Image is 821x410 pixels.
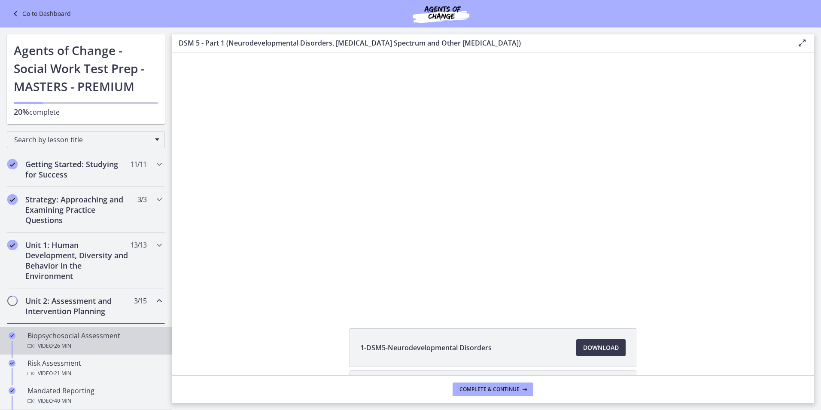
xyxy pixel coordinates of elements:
h2: Strategy: Approaching and Examining Practice Questions [25,194,130,225]
div: Video [27,368,161,379]
i: Completed [7,240,18,250]
iframe: Video Lesson [172,52,814,309]
h2: Unit 1: Human Development, Diversity and Behavior in the Environment [25,240,130,281]
button: Complete & continue [453,382,533,396]
p: complete [14,107,158,117]
div: Search by lesson title [7,131,165,148]
i: Completed [9,332,15,339]
span: 3 / 3 [137,194,146,205]
div: Video [27,396,161,406]
h2: Getting Started: Studying for Success [25,159,130,180]
span: 1-DSM5-Neurodevelopmental Disorders [360,343,492,353]
img: Agents of Change Social Work Test Prep [389,3,493,24]
div: Video [27,341,161,351]
span: 13 / 13 [131,240,146,250]
a: Download [576,339,626,356]
span: · 21 min [53,368,71,379]
h1: Agents of Change - Social Work Test Prep - MASTERS - PREMIUM [14,41,158,95]
div: Biopsychosocial Assessment [27,330,161,351]
span: 3 / 15 [134,296,146,306]
span: Download [583,343,619,353]
span: · 40 min [53,396,71,406]
span: 20% [14,107,29,117]
i: Completed [7,159,18,169]
i: Completed [9,360,15,367]
span: · 26 min [53,341,71,351]
span: 11 / 11 [131,159,146,169]
div: Mandated Reporting [27,386,161,406]
span: Complete & continue [459,386,520,393]
h2: Unit 2: Assessment and Intervention Planning [25,296,130,316]
i: Completed [9,387,15,394]
span: Search by lesson title [14,135,151,144]
i: Completed [7,194,18,205]
h3: DSM 5 - Part 1 (Neurodevelopmental Disorders, [MEDICAL_DATA] Spectrum and Other [MEDICAL_DATA]) [179,38,783,48]
div: Risk Assessment [27,358,161,379]
a: Go to Dashboard [10,9,71,19]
